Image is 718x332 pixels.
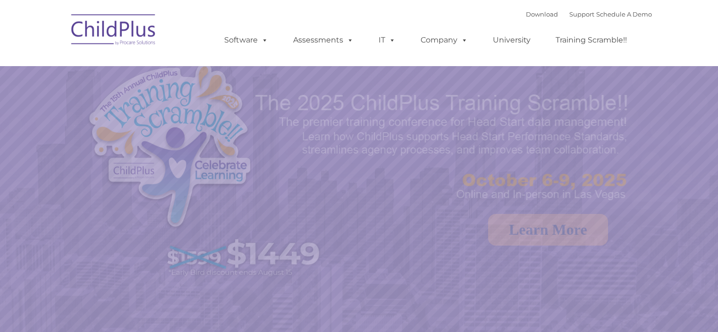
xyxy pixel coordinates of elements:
a: Schedule A Demo [596,10,652,18]
a: Support [569,10,594,18]
a: Training Scramble!! [546,31,636,50]
a: IT [369,31,405,50]
a: Assessments [284,31,363,50]
img: ChildPlus by Procare Solutions [67,8,161,55]
a: Learn More [488,214,608,246]
a: Company [411,31,477,50]
a: University [483,31,540,50]
font: | [526,10,652,18]
a: Software [215,31,278,50]
a: Download [526,10,558,18]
